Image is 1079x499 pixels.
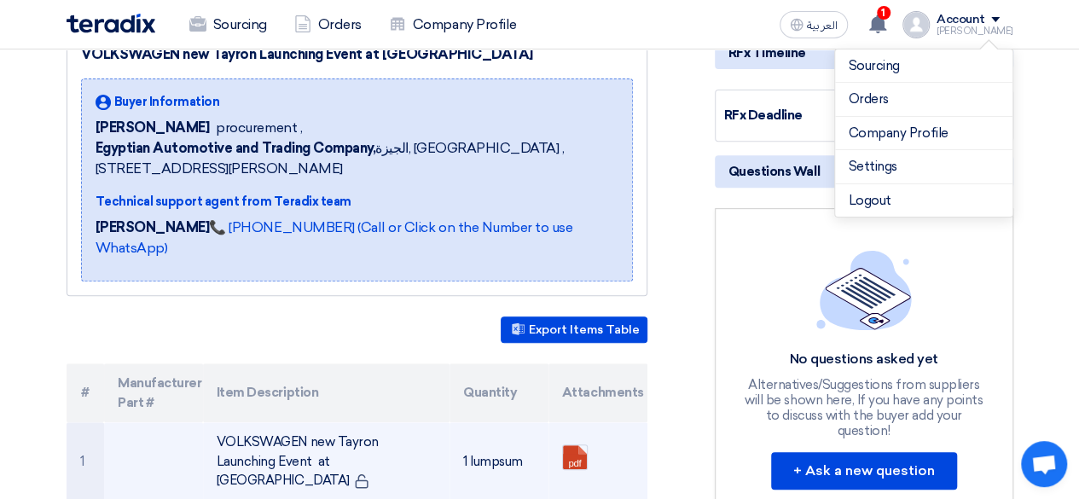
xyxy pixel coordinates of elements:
[281,6,375,44] a: Orders
[67,363,105,422] th: #
[96,219,210,235] strong: [PERSON_NAME]
[375,6,531,44] a: Company Profile
[216,118,302,138] span: procurement ,
[849,157,999,177] a: Settings
[501,316,647,343] button: Export Items Table
[96,138,618,179] span: الجيزة, [GEOGRAPHIC_DATA] ,[STREET_ADDRESS][PERSON_NAME]
[96,140,376,156] b: Egyptian Automotive and Trading Company,
[450,363,548,422] th: Quantity
[728,162,820,181] span: Questions Wall
[96,118,210,138] span: [PERSON_NAME]
[724,106,852,125] div: RFx Deadline
[176,6,281,44] a: Sourcing
[937,13,985,27] div: Account
[81,44,633,65] div: VOLKSWAGEN new Tayron Launching Event at [GEOGRAPHIC_DATA]
[740,377,989,438] div: Alternatives/Suggestions from suppliers will be shown here, If you have any points to discuss wit...
[849,56,999,76] a: Sourcing
[771,452,957,490] button: + Ask a new question
[807,20,838,32] span: العربية
[877,6,890,20] span: 1
[902,11,930,38] img: profile_test.png
[96,193,618,211] div: Technical support agent from Teradix team
[96,219,573,256] a: 📞 [PHONE_NUMBER] (Call or Click on the Number to use WhatsApp)
[849,124,999,143] a: Company Profile
[114,93,220,111] span: Buyer Information
[548,363,647,422] th: Attachments
[780,11,848,38] button: العربية
[203,363,450,422] th: Item Description
[104,363,203,422] th: Manufacturer Part #
[1021,441,1067,487] div: Open chat
[937,26,1013,36] div: [PERSON_NAME]
[715,37,1013,69] div: RFx Timeline
[816,250,912,330] img: empty_state_list.svg
[835,184,1012,218] li: Logout
[740,351,989,368] div: No questions asked yet
[849,90,999,109] a: Orders
[67,14,155,33] img: Teradix logo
